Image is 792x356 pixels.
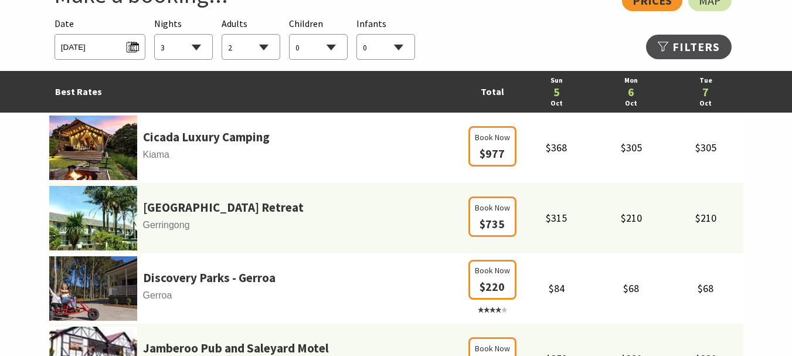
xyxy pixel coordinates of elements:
span: $735 [480,216,505,231]
a: 5 [525,86,588,98]
span: Book Now [475,342,510,355]
span: $84 [549,282,565,295]
td: Total [465,71,519,113]
span: Infants [356,18,386,29]
span: $68 [623,282,639,295]
span: $210 [621,211,642,225]
a: Sun [525,75,588,86]
span: $315 [546,211,567,225]
span: Book Now [475,264,510,277]
div: Please choose your desired arrival date [55,16,145,60]
span: Book Now [475,201,510,214]
span: Gerroa [49,288,465,303]
span: $305 [621,141,642,154]
a: Book Now $735 [468,219,516,230]
span: $210 [695,211,716,225]
a: Book Now $977 [468,148,516,160]
a: Cicada Luxury Camping [143,127,270,147]
span: $68 [698,282,713,295]
a: Mon [600,75,662,86]
span: $368 [546,141,567,154]
span: Book Now [475,131,510,144]
div: Choose a number of nights [154,16,213,60]
a: 7 [674,86,737,98]
a: 6 [600,86,662,98]
span: [DATE] [61,38,139,53]
img: 341233-primary-1e441c39-47ed-43bc-a084-13db65cabecb.jpg [49,256,137,321]
span: $977 [480,146,505,161]
img: parkridgea.jpg [49,186,137,250]
span: Nights [154,16,182,32]
span: Children [289,18,323,29]
a: Discovery Parks - Gerroa [143,268,276,288]
a: Oct [525,98,588,109]
a: Tue [674,75,737,86]
span: $220 [480,279,505,294]
span: Adults [222,18,247,29]
a: Book Now $220 [468,282,516,316]
span: Kiama [49,147,465,162]
td: Best Rates [49,71,465,113]
a: Oct [674,98,737,109]
span: Date [55,18,74,29]
a: Oct [600,98,662,109]
a: [GEOGRAPHIC_DATA] Retreat [143,198,304,218]
span: $305 [695,141,716,154]
img: cicadalc-primary-31d37d92-1cfa-4b29-b30e-8e55f9b407e4.jpg [49,116,137,180]
span: Gerringong [49,218,465,233]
